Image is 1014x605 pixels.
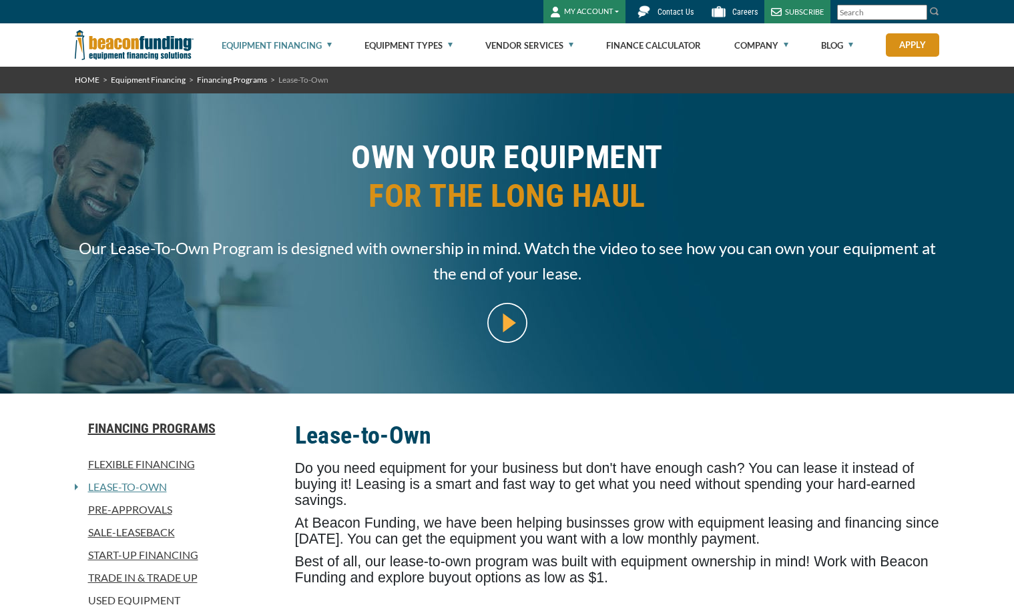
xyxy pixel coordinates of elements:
a: Financing Programs [197,75,267,85]
a: Vendor Services [485,24,573,67]
a: Company [734,24,788,67]
img: video modal pop-up play button [487,303,527,343]
a: Clear search text [913,7,924,18]
a: Equipment Types [364,24,453,67]
span: Our Lease-To-Own Program is designed with ownership in mind. Watch the video to see how you can o... [75,235,940,286]
a: Start-Up Financing [75,547,279,563]
a: Sale-Leaseback [75,524,279,540]
a: Finance Calculator [606,24,701,67]
span: Careers [732,7,758,17]
a: Blog [821,24,853,67]
a: HOME [75,75,99,85]
a: Flexible Financing [75,456,279,472]
a: Equipment Financing [111,75,186,85]
h1: OWN YOUR EQUIPMENT [75,138,940,225]
h2: Lease-to-Own [295,420,940,451]
input: Search [837,5,927,20]
span: At Beacon Funding, we have been helping businsses grow with equipment leasing and financing since... [295,515,939,547]
span: Lease-To-Own [278,75,328,85]
span: FOR THE LONG HAUL [75,177,940,215]
a: Apply [886,33,939,57]
span: Contact Us [658,7,694,17]
img: Beacon Funding Corporation logo [75,23,194,67]
a: Pre-approvals [75,502,279,518]
span: Do you need equipment for your business but don't have enough cash? You can lease it instead of b... [295,460,916,508]
a: Trade In & Trade Up [75,570,279,586]
img: Search [929,6,940,17]
span: Best of all, our lease-to-own program was built with equipment ownership in mind! Work with Beaco... [295,554,929,586]
a: Lease-To-Own [78,479,167,495]
a: Financing Programs [75,420,279,436]
a: Equipment Financing [222,24,332,67]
